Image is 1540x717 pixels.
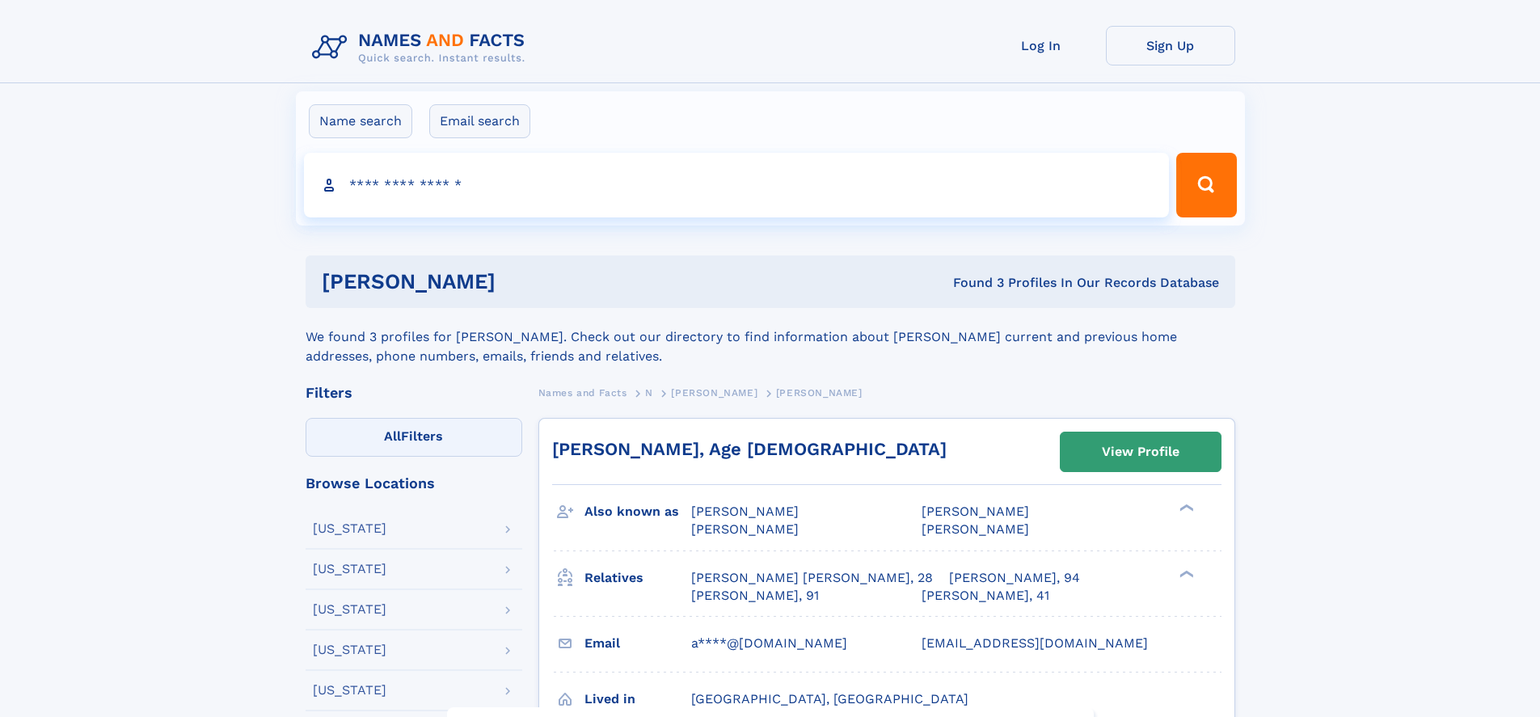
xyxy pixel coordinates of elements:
[552,439,947,459] a: [PERSON_NAME], Age [DEMOGRAPHIC_DATA]
[922,587,1049,605] a: [PERSON_NAME], 41
[384,428,401,444] span: All
[313,684,386,697] div: [US_STATE]
[922,635,1148,651] span: [EMAIL_ADDRESS][DOMAIN_NAME]
[691,691,968,706] span: [GEOGRAPHIC_DATA], [GEOGRAPHIC_DATA]
[776,387,863,399] span: [PERSON_NAME]
[691,569,933,587] a: [PERSON_NAME] [PERSON_NAME], 28
[1175,568,1195,579] div: ❯
[949,569,1080,587] a: [PERSON_NAME], 94
[306,476,522,491] div: Browse Locations
[922,521,1029,537] span: [PERSON_NAME]
[304,153,1170,217] input: search input
[691,521,799,537] span: [PERSON_NAME]
[584,498,691,525] h3: Also known as
[1102,433,1179,470] div: View Profile
[429,104,530,138] label: Email search
[1176,153,1236,217] button: Search Button
[538,382,627,403] a: Names and Facts
[671,382,757,403] a: [PERSON_NAME]
[584,685,691,713] h3: Lived in
[645,382,653,403] a: N
[306,26,538,70] img: Logo Names and Facts
[313,522,386,535] div: [US_STATE]
[1106,26,1235,65] a: Sign Up
[306,308,1235,366] div: We found 3 profiles for [PERSON_NAME]. Check out our directory to find information about [PERSON_...
[584,564,691,592] h3: Relatives
[313,643,386,656] div: [US_STATE]
[1175,503,1195,513] div: ❯
[309,104,412,138] label: Name search
[1061,432,1221,471] a: View Profile
[306,418,522,457] label: Filters
[671,387,757,399] span: [PERSON_NAME]
[724,274,1219,292] div: Found 3 Profiles In Our Records Database
[306,386,522,400] div: Filters
[691,504,799,519] span: [PERSON_NAME]
[645,387,653,399] span: N
[584,630,691,657] h3: Email
[922,504,1029,519] span: [PERSON_NAME]
[313,603,386,616] div: [US_STATE]
[977,26,1106,65] a: Log In
[691,587,819,605] a: [PERSON_NAME], 91
[322,272,724,292] h1: [PERSON_NAME]
[313,563,386,576] div: [US_STATE]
